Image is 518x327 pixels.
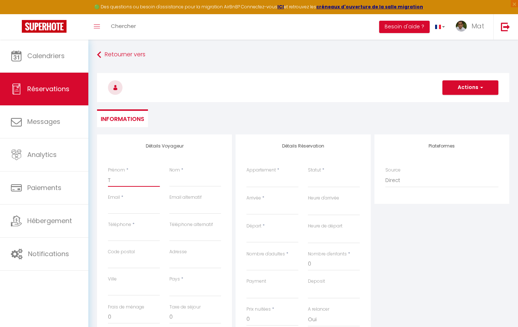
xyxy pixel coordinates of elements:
label: Deposit [308,278,325,285]
label: Prénom [108,167,125,174]
img: ... [456,21,467,32]
label: Adresse [169,249,187,255]
label: Email [108,194,120,201]
a: Retourner vers [97,48,509,61]
span: Mat [471,21,484,31]
label: Heure d'arrivée [308,195,339,202]
li: Informations [97,109,148,127]
img: Super Booking [22,20,67,33]
label: Nombre d'adultes [246,251,285,258]
label: Nom [169,167,180,174]
a: Chercher [105,14,141,40]
span: Analytics [27,150,57,159]
button: Besoin d'aide ? [379,21,430,33]
label: Email alternatif [169,194,202,201]
label: Nombre d'enfants [308,251,347,258]
span: Réservations [27,84,69,93]
label: Pays [169,276,180,283]
span: Calendriers [27,51,65,60]
h4: Détails Réservation [246,144,360,149]
a: créneaux d'ouverture de la salle migration [316,4,423,10]
label: Téléphone alternatif [169,221,213,228]
span: Paiements [27,183,61,192]
label: Prix nuitées [246,306,271,313]
h4: Plateformes [385,144,498,149]
button: Ouvrir le widget de chat LiveChat [6,3,28,25]
label: Arrivée [246,195,261,202]
button: Actions [442,80,498,95]
label: Téléphone [108,221,131,228]
span: Chercher [111,22,136,30]
label: A relancer [308,306,329,313]
label: Heure de départ [308,223,342,230]
label: Statut [308,167,321,174]
span: Hébergement [27,216,72,225]
label: Payment [246,278,266,285]
label: Appartement [246,167,276,174]
h4: Détails Voyageur [108,144,221,149]
label: Frais de ménage [108,304,144,311]
span: Notifications [28,249,69,258]
label: Taxe de séjour [169,304,201,311]
a: ICI [277,4,284,10]
label: Code postal [108,249,135,255]
img: logout [501,22,510,31]
label: Source [385,167,401,174]
label: Ville [108,276,117,283]
a: ... Mat [450,14,493,40]
span: Messages [27,117,60,126]
label: Départ [246,223,261,230]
